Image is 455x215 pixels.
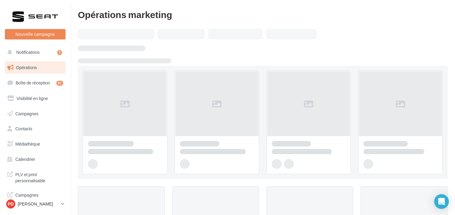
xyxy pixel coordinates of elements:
[4,107,67,120] a: Campagnes
[4,76,67,89] a: Boîte de réception91
[18,201,59,207] p: [PERSON_NAME]
[17,96,48,101] span: Visibilité en ligne
[4,168,67,186] a: PLV et print personnalisable
[5,29,66,39] button: Nouvelle campagne
[15,191,63,204] span: Campagnes DataOnDemand
[4,46,64,59] button: Notifications 3
[4,188,67,206] a: Campagnes DataOnDemand
[8,201,13,207] span: PD
[434,194,449,209] div: Open Intercom Messenger
[4,122,67,135] a: Contacts
[15,111,39,116] span: Campagnes
[78,10,448,19] div: Opérations marketing
[16,65,37,70] span: Opérations
[4,153,67,166] a: Calendrier
[15,157,35,162] span: Calendrier
[4,92,67,105] a: Visibilité en ligne
[16,80,50,85] span: Boîte de réception
[56,81,63,86] div: 91
[4,138,67,150] a: Médiathèque
[15,126,32,131] span: Contacts
[4,61,67,74] a: Opérations
[5,198,66,210] a: PD [PERSON_NAME]
[15,170,63,183] span: PLV et print personnalisable
[16,50,40,55] span: Notifications
[57,50,62,55] div: 3
[15,141,40,146] span: Médiathèque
